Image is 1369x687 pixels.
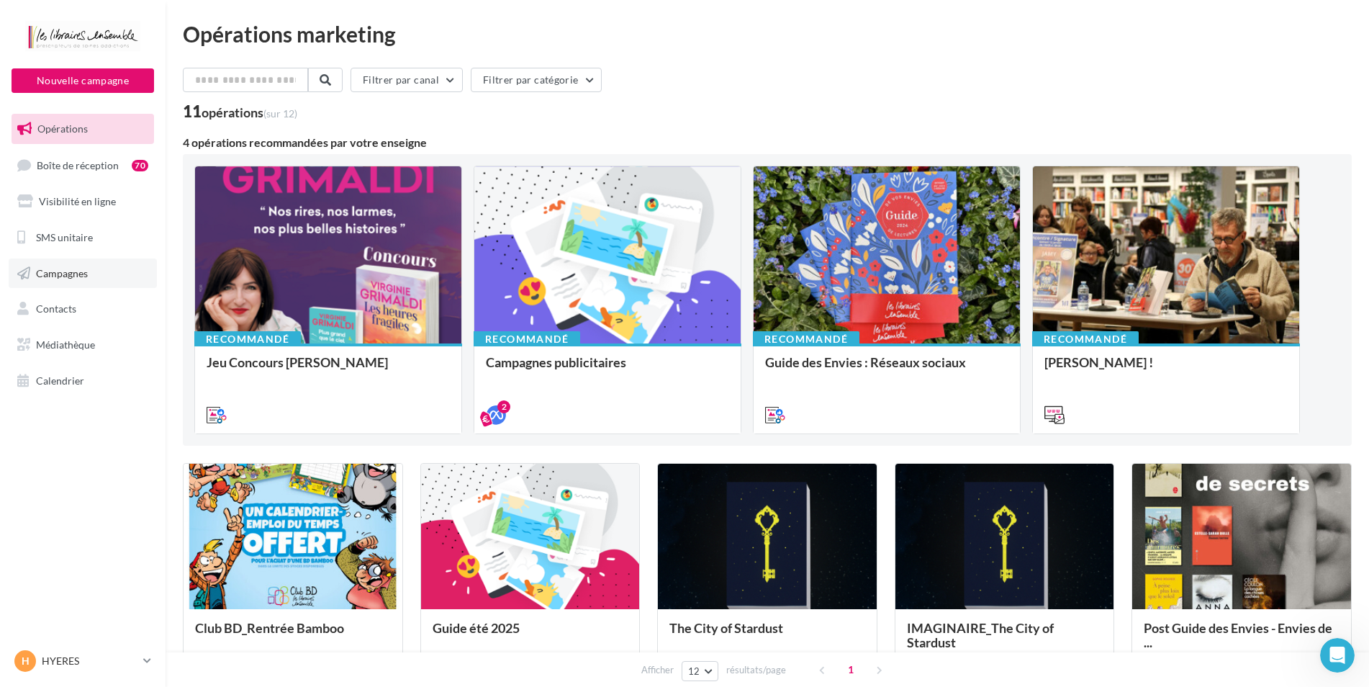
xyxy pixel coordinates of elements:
a: Contacts [9,294,157,324]
a: Opérations [9,114,157,144]
span: Boîte de réception [37,158,119,171]
a: Visibilité en ligne [9,187,157,217]
button: Filtrer par canal [351,68,463,92]
a: H HYERES [12,647,154,675]
span: Jeu Concours [PERSON_NAME] [207,354,388,370]
div: 2 [497,400,510,413]
a: SMS unitaire [9,223,157,253]
span: (sur 12) [263,107,297,120]
button: Nouvelle campagne [12,68,154,93]
div: Opérations marketing [183,23,1352,45]
span: Guide été 2025 [433,620,520,636]
p: HYERES [42,654,137,668]
span: Post Guide des Envies - Envies de ... [1144,620,1332,650]
a: Médiathèque [9,330,157,360]
span: Campagnes [36,266,88,279]
span: Visibilité en ligne [39,195,116,207]
button: Filtrer par catégorie [471,68,602,92]
span: Club BD_Rentrée Bamboo [195,620,344,636]
span: IMAGINAIRE_The City of Stardust [907,620,1054,650]
a: Calendrier [9,366,157,396]
iframe: Intercom live chat [1320,638,1355,673]
div: Recommandé [1032,331,1139,347]
span: Médiathèque [36,338,95,351]
button: 12 [682,661,718,681]
span: Contacts [36,302,76,315]
div: 4 opérations recommandées par votre enseigne [183,137,1352,148]
span: Guide des Envies : Réseaux sociaux [765,354,966,370]
span: H [22,654,30,668]
a: Campagnes [9,259,157,289]
div: Recommandé [194,331,301,347]
span: 1 [839,658,862,681]
span: Campagnes publicitaires [486,354,626,370]
div: 70 [132,160,148,171]
span: Opérations [37,122,88,135]
span: Calendrier [36,374,84,387]
span: [PERSON_NAME] ! [1044,354,1153,370]
div: Recommandé [753,331,859,347]
span: The City of Stardust [669,620,783,636]
a: Boîte de réception70 [9,150,157,181]
span: SMS unitaire [36,231,93,243]
div: Recommandé [474,331,580,347]
div: opérations [202,106,297,119]
span: résultats/page [726,663,786,677]
div: 11 [183,104,297,120]
span: Afficher [641,663,674,677]
span: 12 [688,665,700,677]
